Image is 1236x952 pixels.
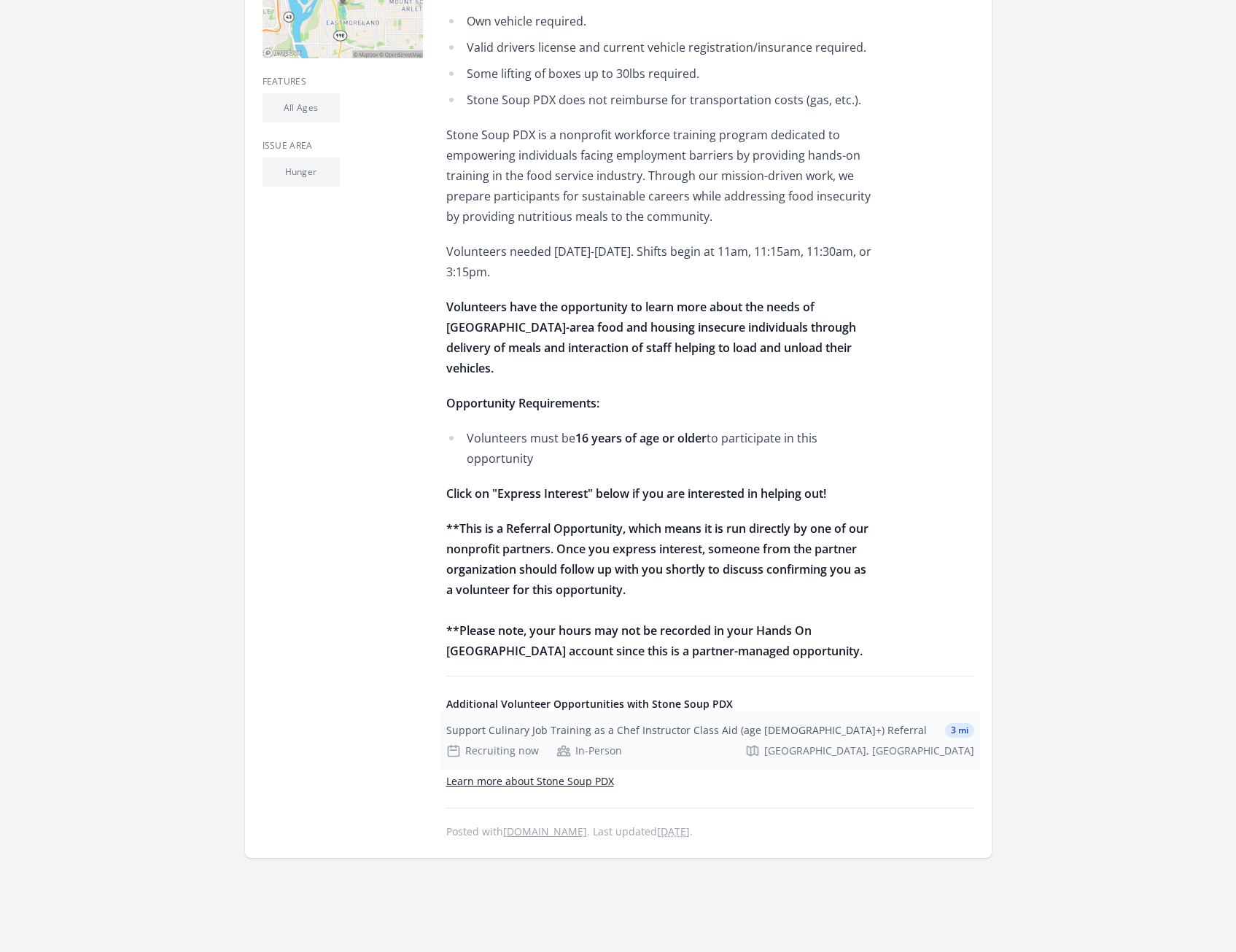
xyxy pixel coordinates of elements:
[446,774,614,788] a: Learn more about Stone Soup PDX
[467,66,699,82] span: Some lifting of boxes up to 30lbs required.
[446,395,599,411] span: Opportunity Requirements:
[263,93,340,122] li: All Ages
[263,76,423,87] h3: Features
[446,299,856,376] span: Volunteers have the opportunity to learn more about the needs of [GEOGRAPHIC_DATA]-area food and ...
[575,430,707,446] span: 16 years of age or older
[446,127,871,225] span: Stone Soup PDX is a nonprofit workforce training program dedicated to empowering individuals faci...
[657,824,690,838] abbr: Sat, Jul 19, 2025 10:32 PM
[446,723,927,738] div: Support Culinary Job Training as a Chef Instructor Class Aid (age [DEMOGRAPHIC_DATA]+) Referral
[440,711,980,770] a: Support Culinary Job Training as a Chef Instructor Class Aid (age [DEMOGRAPHIC_DATA]+) Referral 3...
[503,824,587,838] a: [DOMAIN_NAME]
[556,744,622,758] div: In-Person
[446,623,863,659] span: **Please note, your hours may not be recorded in your Hands On [GEOGRAPHIC_DATA] account since th...
[467,92,861,108] span: Stone Soup PDX does not reimburse for transportation costs (gas, etc.).
[446,744,539,758] div: Recruiting now
[446,697,974,711] h4: Additional Volunteer Opportunities with Stone Soup PDX
[467,39,866,55] span: Valid drivers license and current vehicle registration/insurance required.
[446,520,868,598] span: **This is a Referral Opportunity, which means it is run directly by one of our nonprofit partners...
[467,13,586,29] span: Own vehicle required.
[263,157,340,187] li: Hunger
[467,430,817,467] span: Volunteers must be to participate in this opportunity
[446,485,826,502] span: Click on "Express Interest" below if you are interested in helping out!
[263,140,423,152] h3: Issue area
[764,744,974,758] span: [GEOGRAPHIC_DATA], [GEOGRAPHIC_DATA]
[446,243,871,280] span: Volunteers needed [DATE]-[DATE]. Shifts begin at 11am, 11:15am, 11:30am, or 3:15pm.
[945,723,974,738] span: 3 mi
[446,826,974,838] p: Posted with . Last updated .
